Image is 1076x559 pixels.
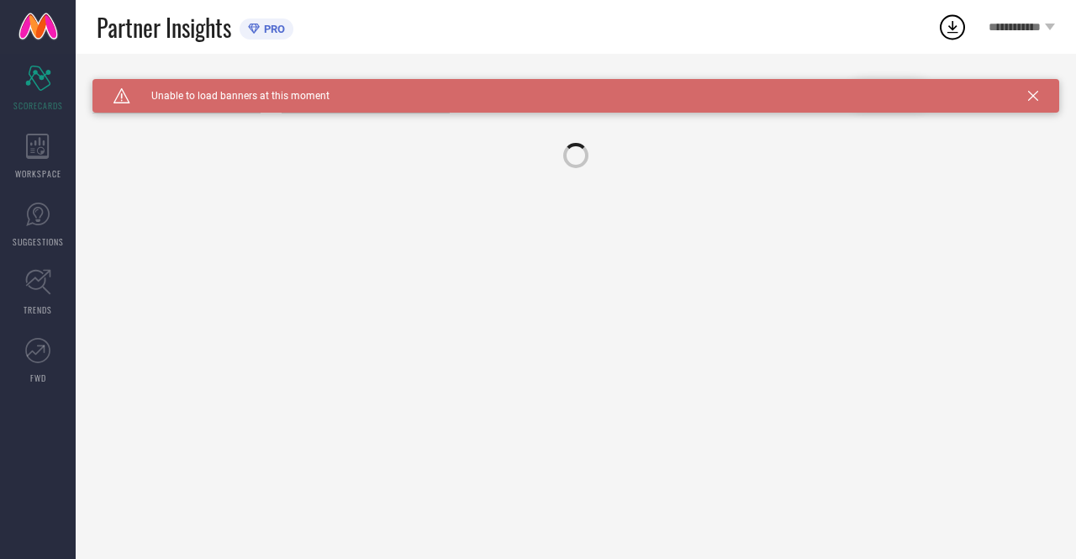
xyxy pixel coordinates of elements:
span: FWD [30,372,46,384]
div: Open download list [937,12,968,42]
span: SCORECARDS [13,99,63,112]
span: Unable to load banners at this moment [130,90,330,102]
span: WORKSPACE [15,167,61,180]
span: SUGGESTIONS [13,235,64,248]
div: Brand [92,79,261,91]
span: PRO [260,23,285,35]
span: TRENDS [24,303,52,316]
span: Partner Insights [97,10,231,45]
